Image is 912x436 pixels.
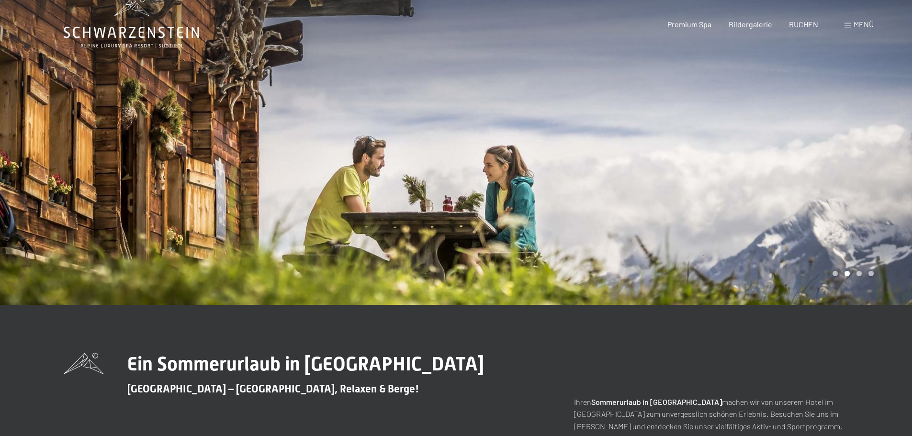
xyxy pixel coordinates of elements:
div: Carousel Page 3 [856,271,862,276]
a: Bildergalerie [729,20,772,29]
span: [GEOGRAPHIC_DATA] – [GEOGRAPHIC_DATA], Relaxen & Berge! [127,383,419,395]
div: Carousel Page 2 (Current Slide) [844,271,850,276]
div: Carousel Pagination [829,271,874,276]
span: Menü [854,20,874,29]
div: Carousel Page 4 [868,271,874,276]
span: Ein Sommerurlaub in [GEOGRAPHIC_DATA] [127,353,484,375]
div: Carousel Page 1 [833,271,838,276]
a: Premium Spa [667,20,711,29]
strong: Sommerurlaub in [GEOGRAPHIC_DATA] [591,397,722,406]
a: BUCHEN [789,20,818,29]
